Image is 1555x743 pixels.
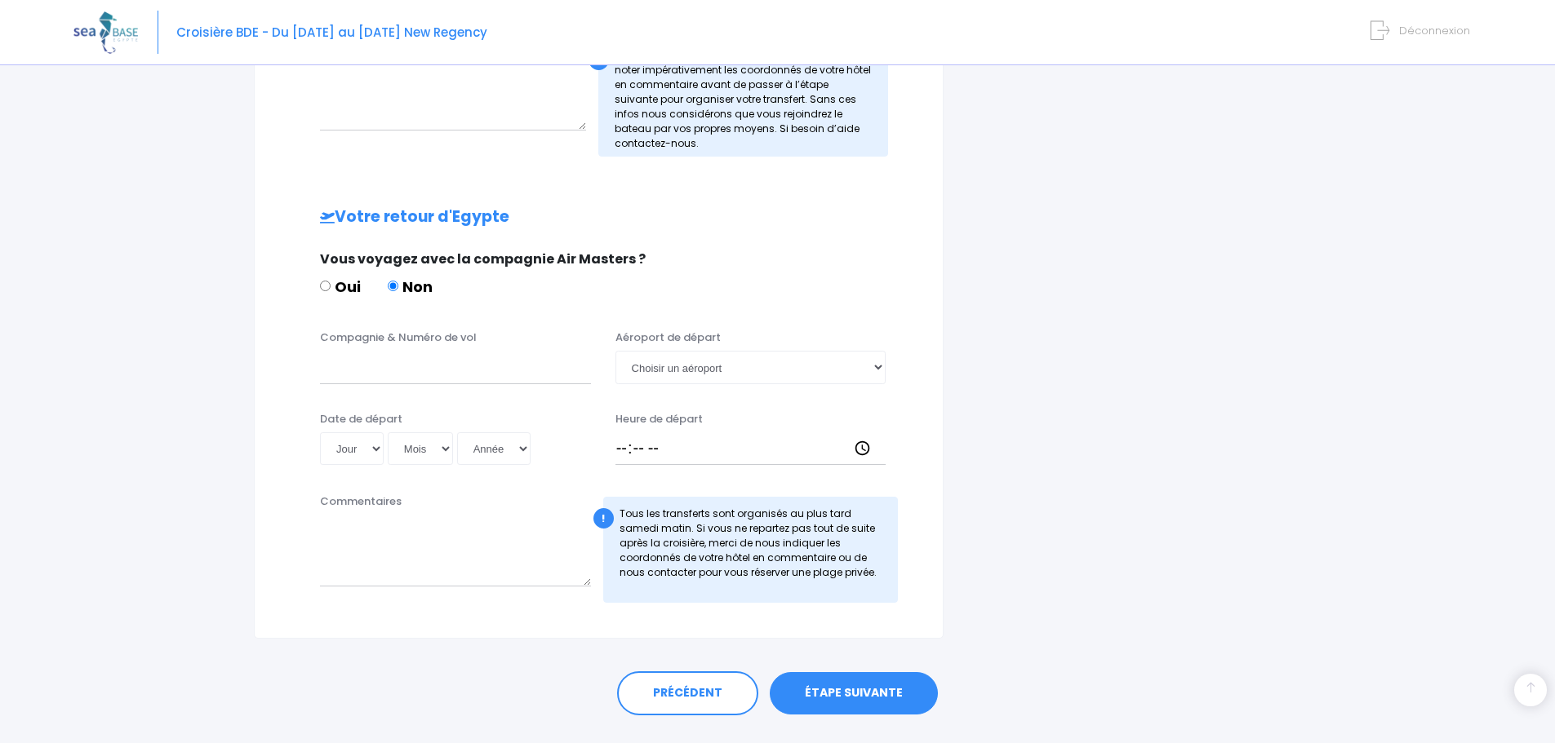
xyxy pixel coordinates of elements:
input: Oui [320,281,331,291]
label: Heure de départ [615,411,703,427]
h2: Votre retour d'Egypte [287,208,910,227]
span: Croisière BDE - Du [DATE] au [DATE] New Regency [176,24,487,41]
label: Oui [320,276,361,298]
label: Date de départ [320,411,402,427]
div: Si votre vol atterri avant samedi midi : merci de noter impérativement les coordonnés de votre hô... [598,38,889,157]
div: Tous les transferts sont organisés au plus tard samedi matin. Si vous ne repartez pas tout de sui... [603,497,899,603]
label: Non [388,276,433,298]
label: Aéroport de départ [615,329,721,346]
div: ! [593,508,614,529]
a: ÉTAPE SUIVANTE [770,672,938,714]
label: Compagnie & Numéro de vol [320,329,477,346]
input: Non [388,281,398,291]
span: Déconnexion [1399,23,1470,38]
label: Commentaires [320,493,402,510]
span: Vous voyagez avec la compagnie Air Masters ? [320,250,646,268]
a: PRÉCÉDENT [617,671,758,715]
